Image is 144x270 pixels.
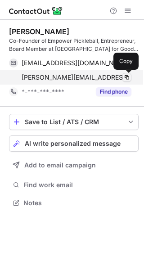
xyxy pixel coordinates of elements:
[9,37,139,53] div: Co-Founder of Empower Pickleball, Entrepreneur, Board Member at [GEOGRAPHIC_DATA] for Good Fund a...
[9,27,69,36] div: [PERSON_NAME]
[23,199,135,207] span: Notes
[9,179,139,191] button: Find work email
[9,135,139,152] button: AI write personalized message
[25,140,121,147] span: AI write personalized message
[24,162,96,169] span: Add to email campaign
[25,118,123,126] div: Save to List / ATS / CRM
[9,197,139,209] button: Notes
[96,87,131,96] button: Reveal Button
[9,157,139,173] button: Add to email campaign
[23,181,135,189] span: Find work email
[22,73,131,81] span: [PERSON_NAME][EMAIL_ADDRESS][DOMAIN_NAME]
[9,5,63,16] img: ContactOut v5.3.10
[22,59,125,67] span: [EMAIL_ADDRESS][DOMAIN_NAME]
[9,114,139,130] button: save-profile-one-click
